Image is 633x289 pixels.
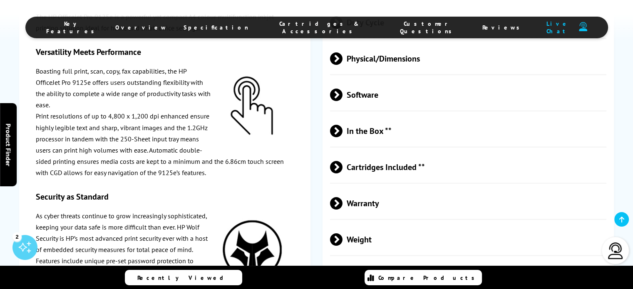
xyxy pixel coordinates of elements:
[36,111,294,179] p: Print resolutions of up to 4,800 x 1,200 dpi enhanced ensure highly legible text and sharp, vibra...
[221,219,284,282] img: hp-new-wolf-security-icon-160.png
[365,270,482,285] a: Compare Products
[36,210,294,256] p: As cyber threats continue to grow increasingly sophisticated, keeping your data safe is more diff...
[265,20,374,35] span: Cartridges & Accessories
[607,242,624,259] img: user-headset-light.svg
[330,224,606,255] span: Weight
[390,20,466,35] span: Customer Questions
[36,66,294,111] p: Boasting full print, scan, copy, fax capabilities, the HP OfficeJet Pro 9125e offers users outsta...
[46,20,99,35] span: Key Features
[125,270,242,285] a: Recently Viewed
[12,232,22,241] div: 2
[115,24,167,31] span: Overview
[482,24,524,31] span: Reviews
[36,47,294,57] h3: Versatility Meets Performance
[36,191,294,202] h3: Security as Standard
[221,74,284,137] img: hp-new-touch-screen-icon-160.png
[330,188,606,219] span: Warranty
[541,20,574,35] span: Live Chat
[378,274,479,282] span: Compare Products
[330,43,606,74] span: Physical/Dimensions
[579,22,587,32] img: user-headset-duotone.svg
[330,116,606,147] span: In the Box **
[330,79,606,111] span: Software
[4,123,12,166] span: Product Finder
[184,24,248,31] span: Specification
[330,152,606,183] span: Cartridges Included **
[137,274,232,282] span: Recently Viewed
